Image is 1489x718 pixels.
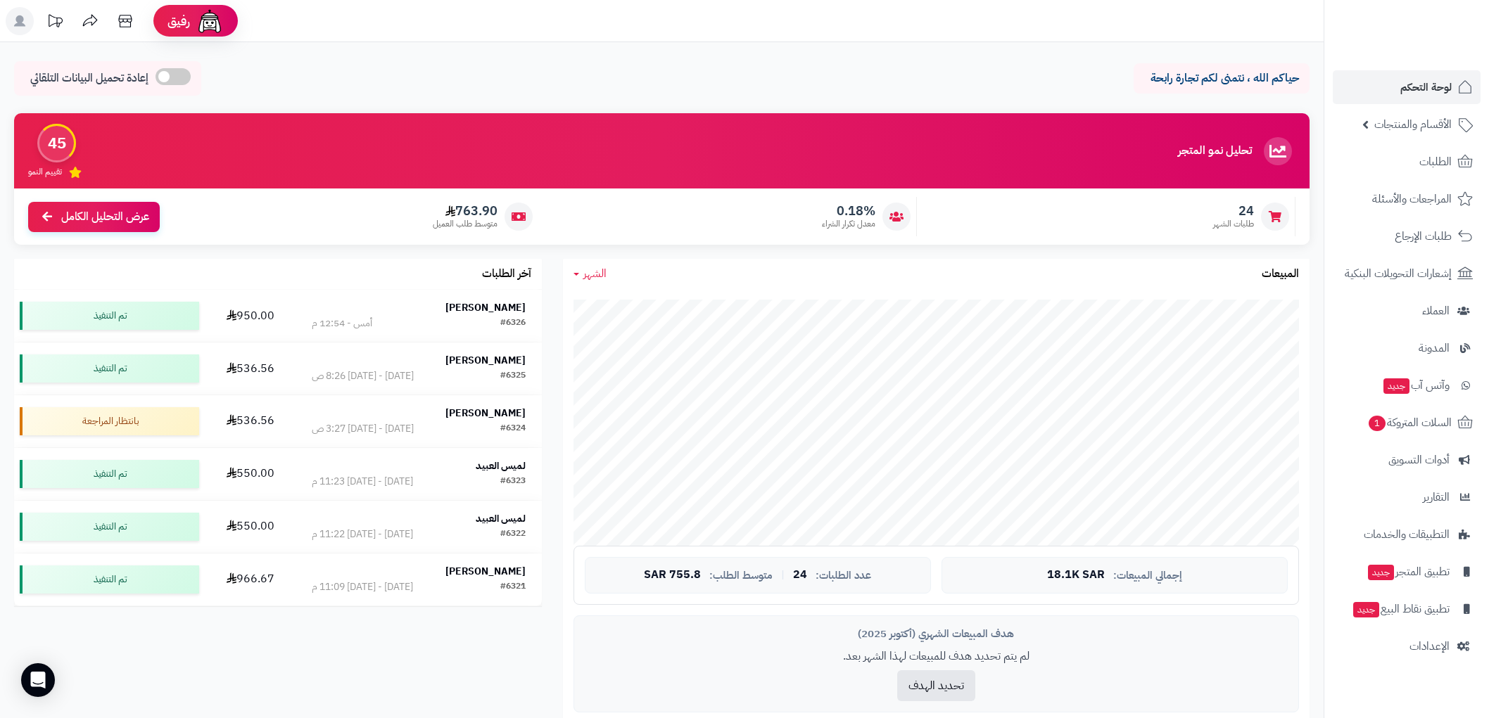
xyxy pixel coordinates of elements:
span: تطبيق نقاط البيع [1352,599,1450,619]
div: Open Intercom Messenger [21,663,55,697]
a: أدوات التسويق [1333,443,1481,477]
span: إجمالي المبيعات: [1113,570,1182,582]
a: تطبيق المتجرجديد [1333,555,1481,589]
span: الشهر [583,265,607,282]
img: ai-face.png [196,7,224,35]
span: المراجعات والأسئلة [1372,189,1452,209]
span: 1 [1369,416,1386,431]
span: 755.8 SAR [644,569,701,582]
div: هدف المبيعات الشهري (أكتوبر 2025) [585,627,1288,641]
span: متوسط طلب العميل [433,218,498,230]
div: #6323 [500,475,526,489]
h3: تحليل نمو المتجر [1178,145,1252,158]
span: تطبيق المتجر [1367,562,1450,582]
span: السلات المتروكة [1367,413,1452,432]
a: التقارير [1333,480,1481,514]
span: 24 [1213,203,1254,219]
div: [DATE] - [DATE] 3:27 ص [312,422,414,436]
a: الشهر [574,266,607,282]
div: [DATE] - [DATE] 11:22 م [312,527,413,541]
div: #6325 [500,369,526,383]
span: الإعدادات [1409,636,1450,656]
div: تم التنفيذ [20,565,199,594]
a: العملاء [1333,294,1481,328]
a: لوحة التحكم [1333,70,1481,104]
div: تم التنفيذ [20,513,199,541]
td: 536.56 [205,342,296,395]
a: التطبيقات والخدمات [1333,518,1481,551]
div: #6321 [500,580,526,594]
span: طلبات الشهر [1213,218,1254,230]
a: المدونة [1333,331,1481,365]
a: طلبات الإرجاع [1333,219,1481,253]
strong: لميس العبيد [476,459,526,473]
strong: [PERSON_NAME] [445,406,526,421]
span: جديد [1383,378,1409,394]
strong: [PERSON_NAME] [445,564,526,579]
span: 18.1K SAR [1047,569,1105,582]
span: 0.18% [822,203,875,219]
td: 536.56 [205,395,296,447]
span: المدونة [1419,338,1450,358]
a: الإعدادات [1333,629,1481,663]
span: لوحة التحكم [1400,77,1452,97]
a: الطلبات [1333,145,1481,179]
div: [DATE] - [DATE] 8:26 ص [312,369,414,383]
span: طلبات الإرجاع [1395,226,1452,246]
span: التطبيقات والخدمات [1364,525,1450,544]
span: رفيق [167,13,190,30]
a: إشعارات التحويلات البنكية [1333,257,1481,290]
a: السلات المتروكة1 [1333,406,1481,440]
span: أدوات التسويق [1388,450,1450,470]
a: المراجعات والأسئلة [1333,182,1481,216]
span: التقارير [1423,487,1450,507]
span: عرض التحليل الكامل [61,209,149,225]
span: 763.90 [433,203,498,219]
p: حياكم الله ، نتمنى لكم تجارة رابحة [1144,70,1299,86]
a: عرض التحليل الكامل [28,202,160,232]
div: تم التنفيذ [20,302,199,330]
a: تحديثات المنصة [37,7,72,39]
span: العملاء [1422,301,1450,321]
span: متوسط الطلب: [709,570,773,582]
span: 24 [793,569,807,582]
span: إعادة تحميل البيانات التلقائي [30,70,148,86]
span: تقييم النمو [28,166,62,178]
img: logo-2.png [1393,36,1476,65]
td: 550.00 [205,448,296,500]
div: تم التنفيذ [20,460,199,488]
a: وآتس آبجديد [1333,368,1481,402]
span: عدد الطلبات: [816,570,871,582]
strong: [PERSON_NAME] [445,300,526,315]
span: | [781,570,785,580]
p: لم يتم تحديد هدف للمبيعات لهذا الشهر بعد. [585,648,1288,665]
div: [DATE] - [DATE] 11:23 م [312,475,413,489]
h3: المبيعات [1262,268,1299,281]
strong: [PERSON_NAME] [445,353,526,368]
td: 966.67 [205,553,296,605]
a: تطبيق نقاط البيعجديد [1333,592,1481,626]
div: [DATE] - [DATE] 11:09 م [312,580,413,594]
div: #6322 [500,527,526,541]
h3: آخر الطلبات [482,268,531,281]
span: جديد [1353,602,1379,617]
span: وآتس آب [1382,376,1450,395]
span: إشعارات التحويلات البنكية [1345,264,1452,283]
div: أمس - 12:54 م [312,316,372,331]
div: تم التنفيذ [20,354,199,383]
strong: لميس العبيد [476,511,526,526]
td: 550.00 [205,501,296,553]
span: الأقسام والمنتجات [1374,115,1452,134]
span: الطلبات [1419,152,1452,172]
td: 950.00 [205,290,296,342]
div: #6326 [500,316,526,331]
div: #6324 [500,422,526,436]
div: بانتظار المراجعة [20,407,199,435]
span: جديد [1368,565,1394,580]
span: معدل تكرار الشراء [822,218,875,230]
button: تحديد الهدف [897,670,975,701]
